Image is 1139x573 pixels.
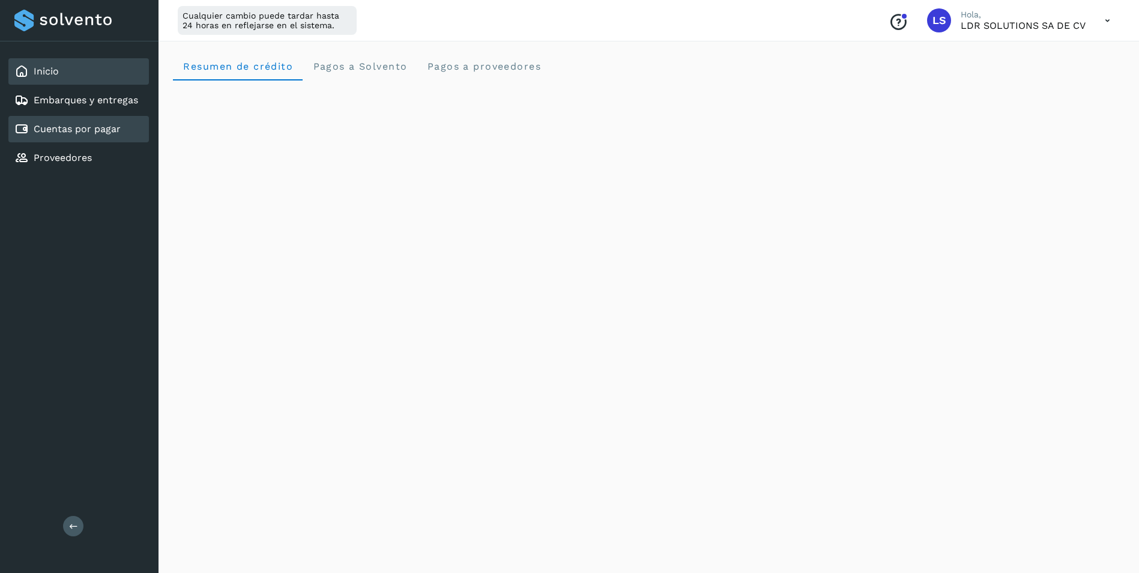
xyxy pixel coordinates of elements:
[8,145,149,171] div: Proveedores
[34,65,59,77] a: Inicio
[8,116,149,142] div: Cuentas por pagar
[426,61,541,72] span: Pagos a proveedores
[312,61,407,72] span: Pagos a Solvento
[961,20,1086,31] p: LDR SOLUTIONS SA DE CV
[178,6,357,35] div: Cualquier cambio puede tardar hasta 24 horas en reflejarse en el sistema.
[8,87,149,114] div: Embarques y entregas
[183,61,293,72] span: Resumen de crédito
[34,152,92,163] a: Proveedores
[34,123,121,135] a: Cuentas por pagar
[8,58,149,85] div: Inicio
[34,94,138,106] a: Embarques y entregas
[961,10,1086,20] p: Hola,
